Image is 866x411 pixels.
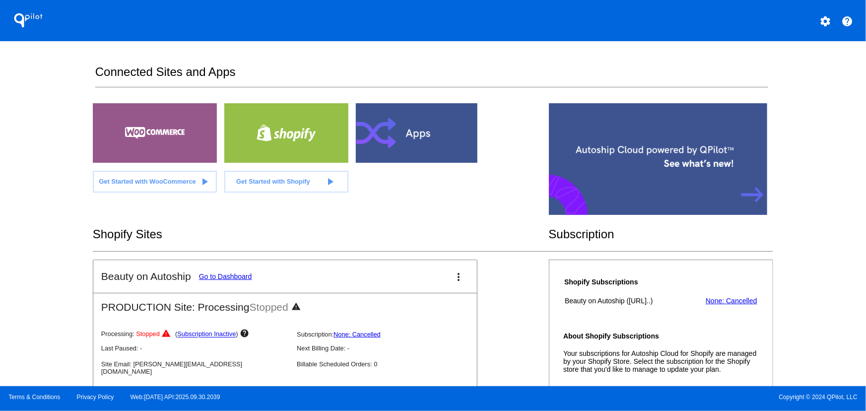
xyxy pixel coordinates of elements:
[93,171,217,193] a: Get Started with WooCommerce
[136,331,160,338] span: Stopped
[101,344,289,352] p: Last Paused: -
[442,394,858,401] span: Copyright © 2024 QPilot, LLC
[131,394,220,401] a: Web:[DATE] API:2025.09.30.2039
[250,301,288,313] span: Stopped
[93,227,549,241] h2: Shopify Sites
[175,331,238,338] span: ( )
[199,273,252,280] a: Go to Dashboard
[333,331,381,338] a: None: Cancelled
[240,329,252,341] mat-icon: help
[297,344,484,352] p: Next Billing Date: -
[95,65,768,87] h2: Connected Sites and Apps
[297,331,484,338] p: Subscription:
[101,360,289,375] p: Site Email: [PERSON_NAME][EMAIL_ADDRESS][DOMAIN_NAME]
[563,349,758,373] p: Your subscriptions for Autoship Cloud for Shopify are managed by your Shopify Store. Select the s...
[324,176,336,188] mat-icon: play_arrow
[819,15,831,27] mat-icon: settings
[93,293,477,314] h2: PRODUCTION Site: Processing
[99,178,196,185] span: Get Started with WooCommerce
[564,296,685,305] th: Beauty on Autoship ([URL]..)
[842,15,854,27] mat-icon: help
[563,332,758,340] h4: About Shopify Subscriptions
[77,394,114,401] a: Privacy Policy
[549,227,774,241] h2: Subscription
[297,360,484,368] p: Billable Scheduled Orders: 0
[161,329,173,341] mat-icon: warning
[291,302,303,314] mat-icon: warning
[8,10,48,30] h1: QPilot
[224,171,348,193] a: Get Started with Shopify
[177,331,236,338] a: Subscription Inactive
[8,394,60,401] a: Terms & Conditions
[706,297,757,305] a: None: Cancelled
[199,176,210,188] mat-icon: play_arrow
[101,329,289,341] p: Processing:
[236,178,310,185] span: Get Started with Shopify
[564,278,685,286] h4: Shopify Subscriptions
[101,271,191,282] h2: Beauty on Autoship
[453,271,465,283] mat-icon: more_vert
